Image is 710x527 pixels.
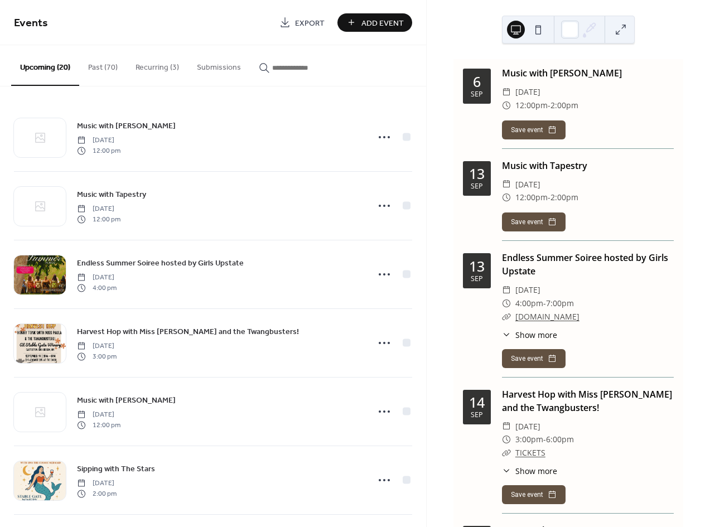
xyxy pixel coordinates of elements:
[77,146,120,156] span: 12:00 pm
[77,341,117,351] span: [DATE]
[77,136,120,146] span: [DATE]
[77,463,155,475] span: Sipping with The Stars
[502,465,511,477] div: ​
[515,297,543,310] span: 4:00pm
[473,75,481,89] div: 6
[77,410,120,420] span: [DATE]
[127,45,188,85] button: Recurring (3)
[515,283,540,297] span: [DATE]
[79,45,127,85] button: Past (70)
[77,258,244,269] span: Endless Summer Soiree hosted by Girls Upstate
[77,188,146,201] a: Music with Tapestry
[502,388,672,414] a: Harvest Hop with Miss [PERSON_NAME] and the Twangbusters!
[337,13,412,32] button: Add Event
[77,120,176,132] span: Music with [PERSON_NAME]
[502,297,511,310] div: ​
[515,329,557,341] span: Show more
[271,13,333,32] a: Export
[515,465,557,477] span: Show more
[188,45,250,85] button: Submissions
[77,119,176,132] a: Music with [PERSON_NAME]
[502,283,511,297] div: ​
[546,297,574,310] span: 7:00pm
[502,252,668,277] a: Endless Summer Soiree hosted by Girls Upstate
[515,433,543,446] span: 3:00pm
[502,99,511,112] div: ​
[361,17,404,29] span: Add Event
[77,283,117,293] span: 4:00 pm
[77,478,117,489] span: [DATE]
[77,273,117,283] span: [DATE]
[502,85,511,99] div: ​
[502,159,674,172] div: Music with Tapestry
[502,329,511,341] div: ​
[469,395,485,409] div: 14
[502,212,566,231] button: Save event
[77,214,120,224] span: 12:00 pm
[471,91,483,98] div: Sep
[502,120,566,139] button: Save event
[515,311,579,322] a: [DOMAIN_NAME]
[77,351,117,361] span: 3:00 pm
[502,310,511,323] div: ​
[471,275,483,283] div: Sep
[502,485,566,504] button: Save event
[543,297,546,310] span: -
[77,394,176,407] a: Music with [PERSON_NAME]
[502,349,566,368] button: Save event
[77,257,244,269] a: Endless Summer Soiree hosted by Girls Upstate
[295,17,325,29] span: Export
[550,191,578,204] span: 2:00pm
[515,420,540,433] span: [DATE]
[502,329,557,341] button: ​Show more
[469,259,485,273] div: 13
[502,465,557,477] button: ​Show more
[502,178,511,191] div: ​
[548,99,550,112] span: -
[77,420,120,430] span: 12:00 pm
[77,395,176,407] span: Music with [PERSON_NAME]
[502,446,511,460] div: ​
[14,12,48,34] span: Events
[469,167,485,181] div: 13
[502,66,674,80] div: Music with [PERSON_NAME]
[77,204,120,214] span: [DATE]
[77,462,155,475] a: Sipping with The Stars
[77,325,299,338] a: Harvest Hop with Miss [PERSON_NAME] and the Twangbusters!
[515,178,540,191] span: [DATE]
[543,433,546,446] span: -
[77,326,299,338] span: Harvest Hop with Miss [PERSON_NAME] and the Twangbusters!
[11,45,79,86] button: Upcoming (20)
[515,447,545,458] a: TICKETS
[550,99,578,112] span: 2:00pm
[77,489,117,499] span: 2:00 pm
[471,412,483,419] div: Sep
[515,85,540,99] span: [DATE]
[548,191,550,204] span: -
[471,183,483,190] div: Sep
[77,189,146,201] span: Music with Tapestry
[515,191,548,204] span: 12:00pm
[546,433,574,446] span: 6:00pm
[502,420,511,433] div: ​
[502,433,511,446] div: ​
[502,191,511,204] div: ​
[515,99,548,112] span: 12:00pm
